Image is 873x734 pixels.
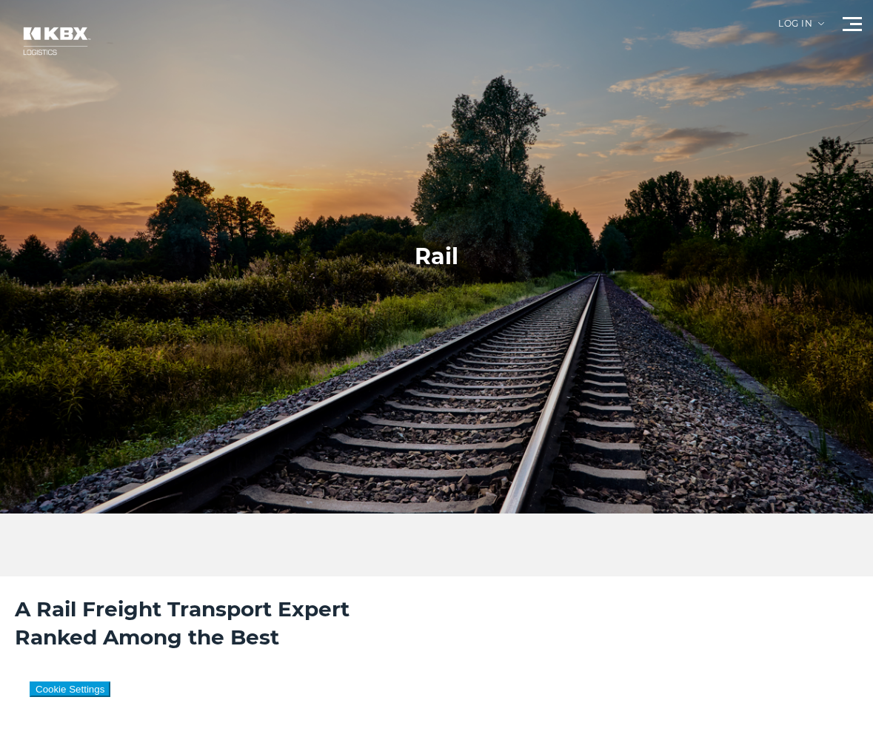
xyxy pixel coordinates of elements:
[11,15,100,67] img: kbx logo
[818,22,824,25] img: arrow
[30,681,110,697] button: Cookie Settings
[778,19,824,39] div: Log in
[415,242,458,272] h1: Rail
[15,595,858,651] h2: A Rail Freight Transport Expert Ranked Among the Best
